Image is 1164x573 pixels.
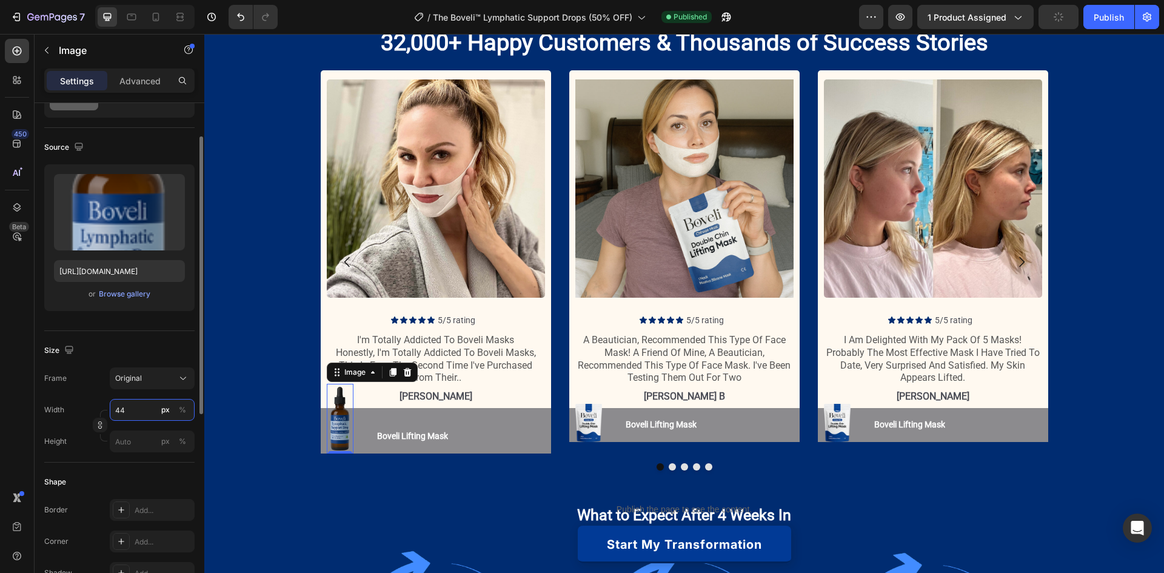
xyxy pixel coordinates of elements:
button: <p>Boveli Lifting Mask</p> [153,386,264,420]
button: % [158,434,173,449]
div: Border [44,504,68,515]
span: or [89,287,96,301]
div: % [179,436,186,447]
div: 450 [12,129,29,139]
div: % [179,404,186,415]
label: Frame [44,373,67,384]
div: Undo/Redo [229,5,278,29]
p: Start My Transformation [403,501,558,520]
span: / [427,11,430,24]
span: Original [115,373,142,384]
div: Size [44,343,76,359]
button: % [158,403,173,417]
button: Publish [1083,5,1134,29]
button: Carousel Back Arrow [126,211,160,245]
span: 1 product assigned [928,11,1006,24]
div: Add... [135,505,192,516]
button: Dot [489,429,496,437]
div: px [161,404,170,415]
label: Width [44,404,64,415]
img: gempages_580466417665573459-b7e3abe3-c954-441c-8109-7fb1d3034ecc.webp [371,370,398,408]
img: gempages_580466417665573459-6f6b6eab-1c92-4ce4-9e67-cc724b0c575a.png [122,350,149,420]
p: Advanced [119,75,161,87]
a: Start My Transformation [373,492,587,529]
p: i'm totally addicted to boveli masks honestly, i'm totally addicted to boveli masks, this is even... [124,300,339,350]
img: Aromatair1_-_2024-11-05T230921.421.png [620,45,838,264]
p: a beautician, recommended this type of face mask! a friend of mine, a beautician, recommended thi... [372,300,588,350]
img: preview-image [54,174,185,250]
button: Dot [501,429,508,437]
p: Boveli Lifting Mask [670,385,741,397]
input: px% [110,431,195,452]
input: https://example.com/image.jpg [54,260,185,282]
p: [PERSON_NAME] b [372,357,588,369]
button: Browse gallery [98,288,151,300]
img: gempages_580466417665573459-b7e3abe3-c954-441c-8109-7fb1d3034ecc.webp [620,370,646,408]
button: Dot [464,429,472,437]
button: <p>Boveli Lifting Mask</p> [650,374,761,408]
p: 5/5 rating [731,281,837,292]
p: i am delighted with my pack of 5 masks! probably the most effective mask i have tried to date, ve... [621,300,837,350]
span: Published [674,12,707,22]
p: 5/5 rating [482,281,588,292]
p: Settings [60,75,94,87]
iframe: To enrich screen reader interactions, please activate Accessibility in Grammarly extension settings [204,34,1164,573]
button: 7 [5,5,90,29]
p: Boveli Lifting Mask [173,397,244,409]
p: Boveli Lifting Mask [421,385,492,397]
p: [PERSON_NAME] [621,357,837,369]
p: 5/5 rating [233,281,339,292]
div: Publish [1094,11,1124,24]
button: Original [110,367,195,389]
img: gempages_580466417665573459-e3551d91-33ac-48d4-b597-de243150ba89.webp [371,45,589,264]
div: Source [44,139,86,156]
button: Dot [452,429,460,437]
input: px% [110,399,195,421]
p: Publish the page to see the content. [116,469,844,482]
button: <p>Boveli Lifting Mask</p> [401,374,512,408]
p: Image [59,43,162,58]
div: Beta [9,222,29,232]
button: 1 product assigned [917,5,1034,29]
button: px [175,403,190,417]
span: The Boveli™ Lymphatic Support Drops (50% OFF) [433,11,632,24]
div: Add... [135,537,192,548]
div: px [161,436,170,447]
div: Shape [44,477,66,488]
div: Corner [44,536,69,547]
div: Image [138,333,164,344]
div: Open Intercom Messenger [1123,514,1152,543]
button: px [175,434,190,449]
img: selfie_with_product_1.jpg [122,45,341,264]
p: [PERSON_NAME] [124,357,339,369]
div: Browse gallery [99,289,150,300]
label: Height [44,436,67,447]
button: Dot [477,429,484,437]
button: Carousel Next Arrow [800,211,834,245]
p: 7 [79,10,85,24]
